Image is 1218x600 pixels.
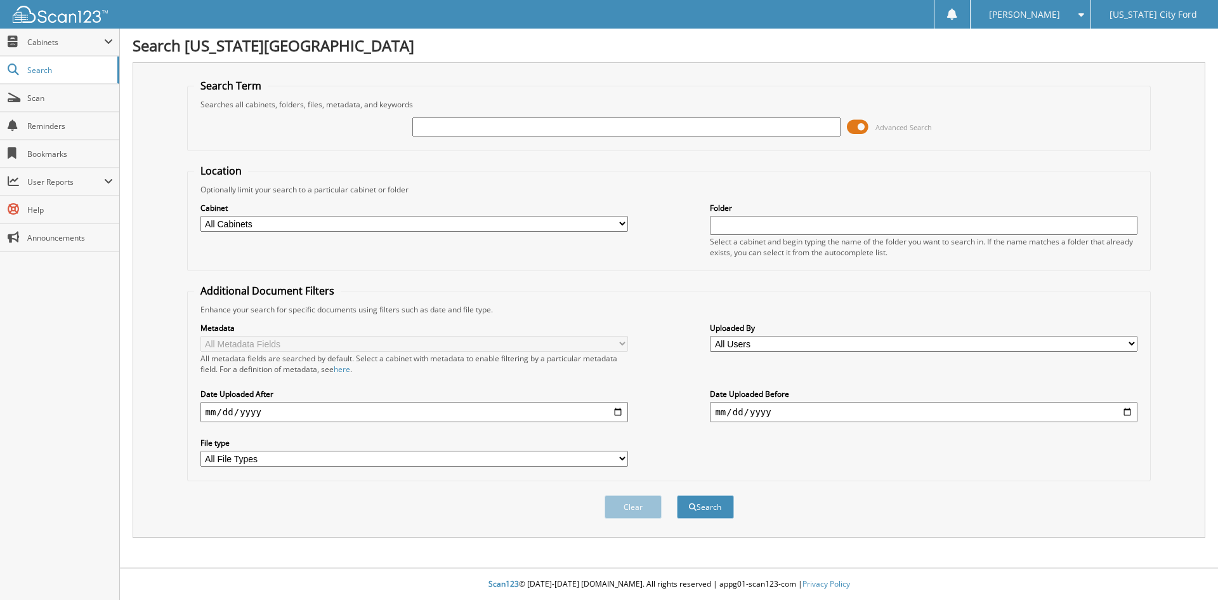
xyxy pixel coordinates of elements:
button: Search [677,495,734,519]
span: [PERSON_NAME] [989,11,1060,18]
input: start [200,402,628,422]
span: Scan123 [488,578,519,589]
div: All metadata fields are searched by default. Select a cabinet with metadata to enable filtering b... [200,353,628,375]
div: © [DATE]-[DATE] [DOMAIN_NAME]. All rights reserved | appg01-scan123-com | [120,569,1218,600]
span: Bookmarks [27,149,113,159]
span: User Reports [27,177,104,187]
legend: Search Term [194,79,268,93]
span: Help [27,204,113,215]
button: Clear [605,495,662,519]
span: [US_STATE] City Ford [1110,11,1197,18]
label: Metadata [200,323,628,333]
label: Folder [710,203,1137,213]
label: Date Uploaded Before [710,389,1137,399]
label: Uploaded By [710,323,1137,333]
span: Announcements [27,232,113,243]
div: Enhance your search for specific documents using filters such as date and file type. [194,304,1144,315]
input: end [710,402,1137,422]
a: here [334,364,350,375]
label: Date Uploaded After [200,389,628,399]
span: Scan [27,93,113,103]
div: Searches all cabinets, folders, files, metadata, and keywords [194,99,1144,110]
label: Cabinet [200,203,628,213]
div: Select a cabinet and begin typing the name of the folder you want to search in. If the name match... [710,236,1137,258]
span: Cabinets [27,37,104,48]
span: Advanced Search [875,123,932,132]
legend: Additional Document Filters [194,284,341,298]
legend: Location [194,164,248,178]
iframe: Chat Widget [1155,539,1218,600]
span: Search [27,65,111,76]
img: scan123-logo-white.svg [13,6,108,23]
span: Reminders [27,121,113,131]
div: Optionally limit your search to a particular cabinet or folder [194,184,1144,195]
h1: Search [US_STATE][GEOGRAPHIC_DATA] [133,35,1205,56]
label: File type [200,437,628,448]
a: Privacy Policy [802,578,850,589]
